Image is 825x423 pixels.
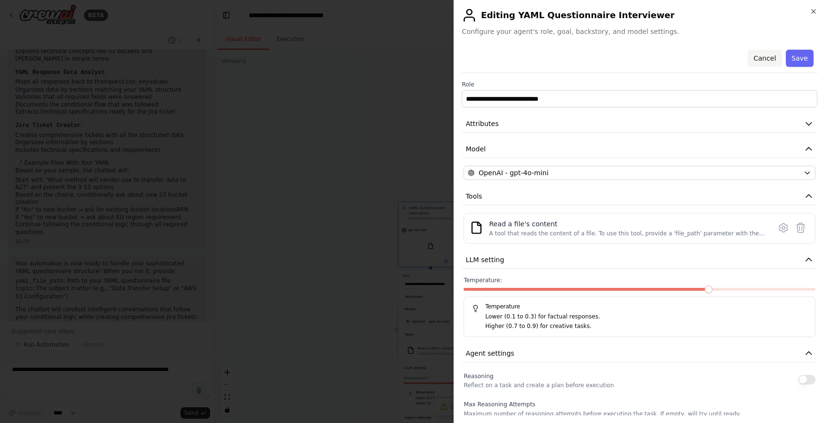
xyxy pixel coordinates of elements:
span: Temperature: [464,276,502,284]
span: OpenAI - gpt-4o-mini [478,168,548,178]
span: Configure your agent's role, goal, backstory, and model settings. [462,27,817,36]
span: Attributes [465,119,498,128]
button: Attributes [462,115,817,133]
label: Max Reasoning Attempts [464,401,815,408]
button: Save [786,50,814,67]
h2: Editing YAML Questionnaire Interviewer [462,8,817,23]
span: Model [465,144,486,154]
h5: Temperature [472,303,807,310]
p: Lower (0.1 to 0.3) for factual responses. [485,312,807,322]
p: Maximum number of reasoning attempts before executing the task. If empty, will try until ready. [464,410,815,418]
span: Agent settings [465,349,514,358]
button: Agent settings [462,345,817,362]
p: Higher (0.7 to 0.9) for creative tasks. [485,322,807,331]
button: Delete tool [792,219,809,236]
button: Cancel [748,50,782,67]
button: Configure tool [775,219,792,236]
label: Role [462,81,817,88]
div: Read a file's content [489,219,765,229]
span: Reasoning [464,373,493,380]
span: Tools [465,191,482,201]
span: LLM setting [465,255,504,264]
button: OpenAI - gpt-4o-mini [464,166,815,180]
button: LLM setting [462,251,817,269]
button: Tools [462,188,817,205]
img: FileReadTool [470,221,483,234]
p: Reflect on a task and create a plan before execution [464,381,613,389]
div: A tool that reads the content of a file. To use this tool, provide a 'file_path' parameter with t... [489,230,765,237]
button: Model [462,140,817,158]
